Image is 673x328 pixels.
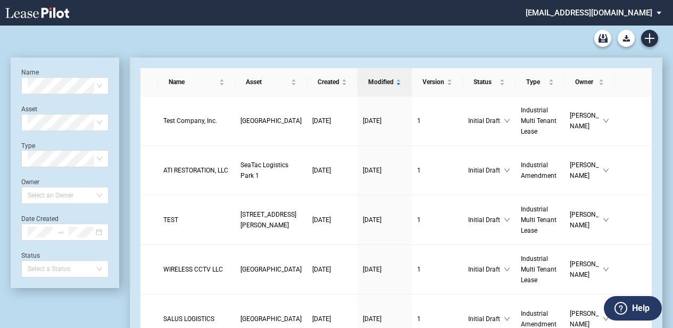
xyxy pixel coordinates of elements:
th: Modified [358,68,412,96]
span: [DATE] [312,315,331,323]
a: Industrial Multi Tenant Lease [521,204,559,236]
span: [DATE] [312,117,331,125]
th: Version [412,68,463,96]
span: Industrial Multi Tenant Lease [521,206,556,234]
span: down [603,316,609,322]
span: down [504,316,510,322]
span: Status [473,77,497,87]
a: [DATE] [363,264,406,275]
span: down [603,266,609,273]
a: [DATE] [363,215,406,225]
span: Ontario Pacific Business Center [240,117,302,125]
span: down [603,217,609,223]
a: [DATE] [312,215,352,225]
a: [DATE] [312,264,352,275]
button: Download Blank Form [618,30,635,47]
a: [STREET_ADDRESS][PERSON_NAME] [240,209,302,231]
a: WIRELESS CCTV LLC [163,264,230,275]
span: [DATE] [363,167,381,174]
span: Initial Draft [468,116,504,126]
span: Industrial Multi Tenant Lease [521,255,556,284]
a: Archive [594,30,611,47]
span: [DATE] [312,216,331,224]
th: Asset [235,68,307,96]
span: [DATE] [363,216,381,224]
span: Test Company, Inc. [163,117,217,125]
span: Industrial Multi Tenant Lease [521,106,556,135]
span: down [603,118,609,124]
span: down [504,167,510,174]
span: Industrial Amendment [521,161,556,179]
span: Initial Draft [468,314,504,324]
a: [DATE] [312,116,352,126]
th: Status [463,68,516,96]
span: Version [422,77,445,87]
span: Initial Draft [468,165,504,176]
a: ATI RESTORATION, LLC [163,165,230,176]
a: [GEOGRAPHIC_DATA] [240,264,302,275]
a: [DATE] [363,314,406,324]
a: 1 [417,165,458,176]
span: [DATE] [312,167,331,174]
span: 1 [417,167,421,174]
a: TEST [163,215,230,225]
label: Type [21,142,35,150]
a: 1 [417,116,458,126]
span: down [504,118,510,124]
a: Industrial Amendment [521,160,559,181]
a: [DATE] [312,314,352,324]
a: 1 [417,264,458,275]
span: 100 Anderson Avenue [240,211,296,229]
a: SeaTac Logistics Park 1 [240,160,302,181]
span: to [57,228,64,236]
span: Created [318,77,339,87]
span: Initial Draft [468,215,504,225]
span: Industrial Amendment [521,310,556,328]
md-menu: Download Blank Form List [614,30,638,47]
a: 1 [417,314,458,324]
span: [DATE] [363,117,381,125]
span: Dupont Industrial Center [240,266,302,273]
span: 1 [417,117,421,125]
th: Name [158,68,235,96]
th: Type [516,68,564,96]
span: Name [169,77,217,87]
span: down [504,217,510,223]
span: [PERSON_NAME] [570,110,603,132]
th: Owner [564,68,615,96]
span: [DATE] [363,266,381,273]
label: Help [632,301,650,315]
span: 1 [417,216,421,224]
span: down [504,266,510,273]
span: ATI RESTORATION, LLC [163,167,228,174]
span: [PERSON_NAME] [570,160,603,181]
span: Owner [575,77,597,87]
span: [DATE] [312,266,331,273]
a: [GEOGRAPHIC_DATA] [240,314,302,324]
a: Industrial Multi Tenant Lease [521,105,559,137]
span: [PERSON_NAME] [570,259,603,280]
a: Create new document [641,30,658,47]
span: 1 [417,315,421,323]
span: WIRELESS CCTV LLC [163,266,223,273]
a: [GEOGRAPHIC_DATA] [240,116,302,126]
span: down [603,167,609,174]
a: [DATE] [312,165,352,176]
span: TEST [163,216,178,224]
span: Ontario Pacific Business Center [240,315,302,323]
span: 1 [417,266,421,273]
button: Help [604,296,662,321]
span: SALUS LOGISTICS [163,315,214,323]
span: swap-right [57,228,64,236]
label: Status [21,252,40,259]
a: Test Company, Inc. [163,116,230,126]
span: [PERSON_NAME] [570,209,603,231]
span: [DATE] [363,315,381,323]
span: Initial Draft [468,264,504,275]
span: Type [526,77,546,87]
th: Created [307,68,358,96]
a: [DATE] [363,165,406,176]
label: Date Created [21,215,59,223]
span: Modified [368,77,394,87]
a: SALUS LOGISTICS [163,314,230,324]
